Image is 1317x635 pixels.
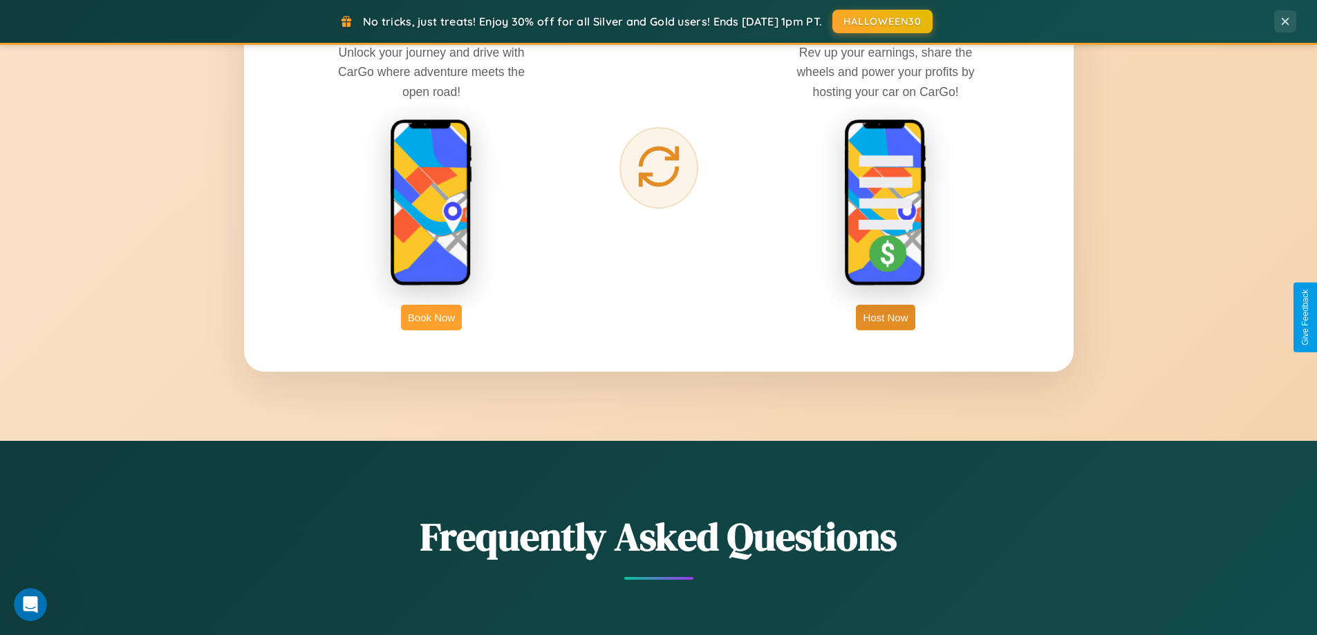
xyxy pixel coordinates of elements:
button: HALLOWEEN30 [832,10,933,33]
span: No tricks, just treats! Enjoy 30% off for all Silver and Gold users! Ends [DATE] 1pm PT. [363,15,822,28]
img: rent phone [390,119,473,287]
h2: Frequently Asked Questions [244,510,1074,563]
button: Host Now [856,305,915,330]
button: Book Now [401,305,462,330]
img: host phone [844,119,927,287]
p: Rev up your earnings, share the wheels and power your profits by hosting your car on CarGo! [782,43,989,101]
p: Unlock your journey and drive with CarGo where adventure meets the open road! [328,43,535,101]
div: Give Feedback [1300,290,1310,345]
iframe: Intercom live chat [14,588,47,621]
